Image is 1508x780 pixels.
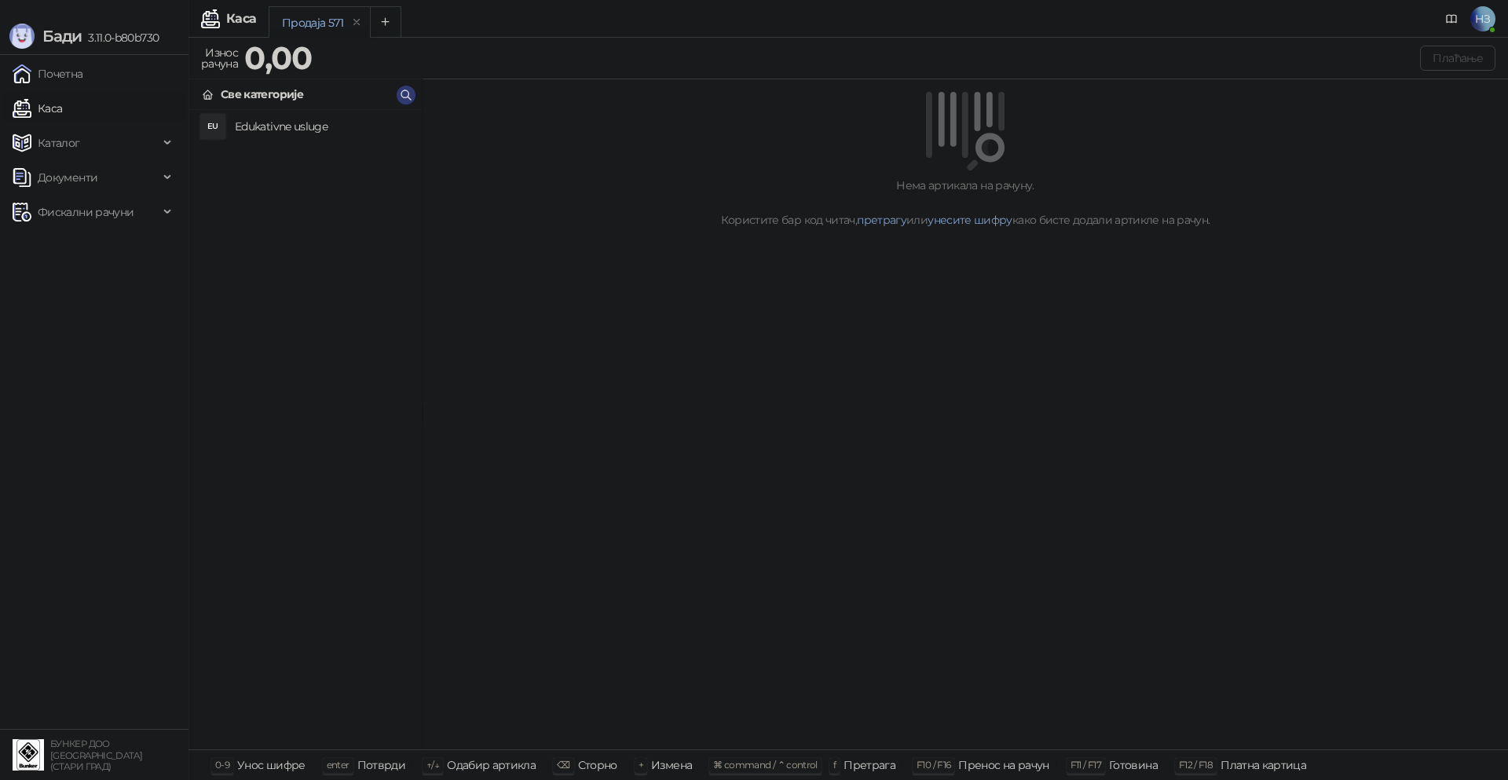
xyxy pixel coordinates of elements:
[38,196,134,228] span: Фискални рачуни
[13,58,83,90] a: Почетна
[578,755,617,775] div: Сторно
[9,24,35,49] img: Logo
[917,759,950,771] span: F10 / F16
[1420,46,1495,71] button: Плаћање
[557,759,569,771] span: ⌫
[639,759,643,771] span: +
[1221,755,1306,775] div: Платна картица
[844,755,895,775] div: Претрага
[13,93,62,124] a: Каса
[1179,759,1213,771] span: F12 / F18
[50,738,142,772] small: БУНКЕР ДОО [GEOGRAPHIC_DATA] (СТАРИ ГРАД)
[651,755,692,775] div: Измена
[1109,755,1158,775] div: Готовина
[38,162,97,193] span: Документи
[226,13,256,25] div: Каса
[346,16,367,29] button: remove
[713,759,818,771] span: ⌘ command / ⌃ control
[215,759,229,771] span: 0-9
[38,127,80,159] span: Каталог
[1071,759,1101,771] span: F11 / F17
[237,755,306,775] div: Унос шифре
[958,755,1049,775] div: Пренос на рачун
[370,6,401,38] button: Add tab
[833,759,836,771] span: f
[1439,6,1464,31] a: Документација
[426,759,439,771] span: ↑/↓
[282,14,343,31] div: Продаја 571
[200,114,225,139] div: EU
[235,114,409,139] h4: Edukativne usluge
[327,759,350,771] span: enter
[13,739,44,771] img: 64x64-companyLogo-d200c298-da26-4023-afd4-f376f589afb5.jpeg
[42,27,82,46] span: Бади
[357,755,406,775] div: Потврди
[198,42,241,74] div: Износ рачуна
[82,31,159,45] span: 3.11.0-b80b730
[221,86,303,103] div: Све категорије
[1470,6,1495,31] span: НЗ
[447,755,536,775] div: Одабир артикла
[189,110,422,749] div: grid
[441,177,1489,229] div: Нема артикала на рачуну. Користите бар код читач, или како бисте додали артикле на рачун.
[244,38,312,77] strong: 0,00
[928,213,1012,227] a: унесите шифру
[857,213,906,227] a: претрагу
